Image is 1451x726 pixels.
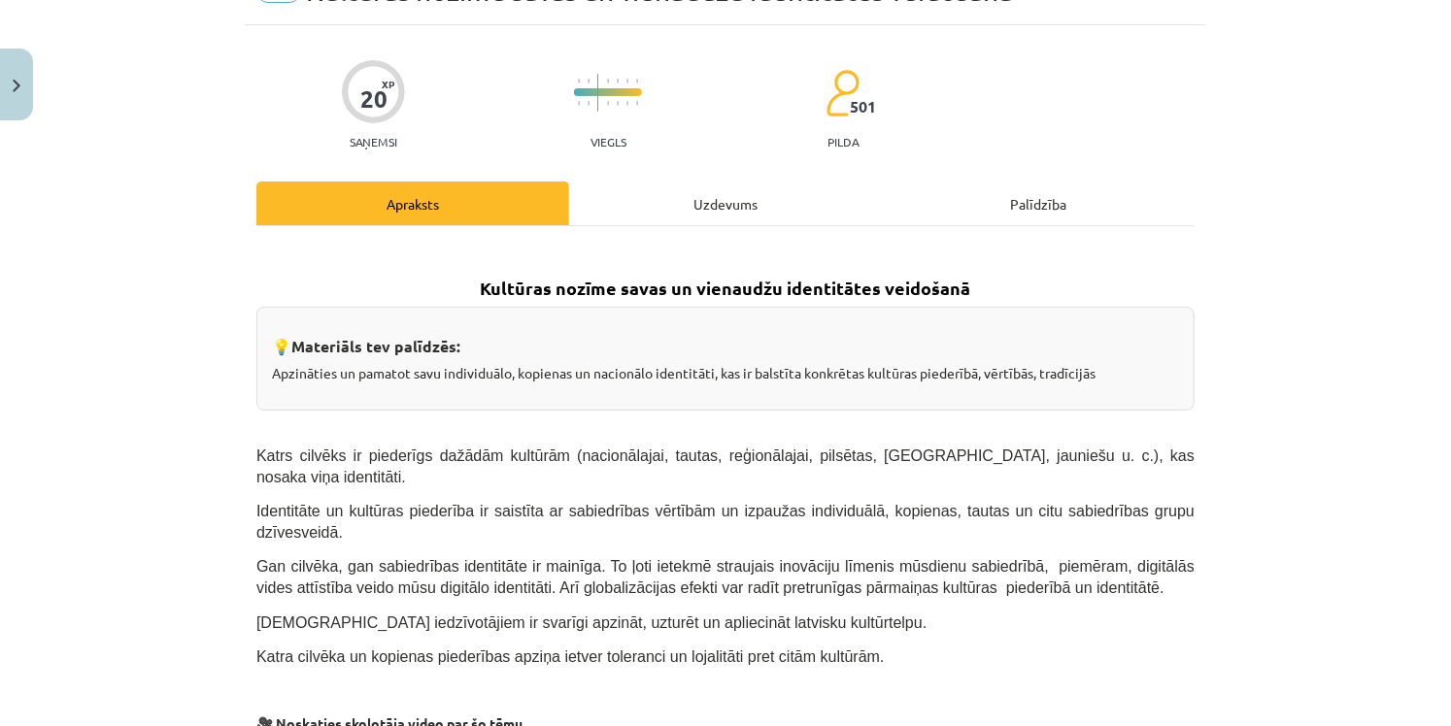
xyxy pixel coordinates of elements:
[382,79,394,89] span: XP
[588,101,590,106] img: icon-short-line-57e1e144782c952c97e751825c79c345078a6d821885a25fce030b3d8c18986b.svg
[626,79,628,83] img: icon-short-line-57e1e144782c952c97e751825c79c345078a6d821885a25fce030b3d8c18986b.svg
[272,322,1179,358] h3: 💡
[591,135,626,148] p: Viegls
[626,101,628,106] img: icon-short-line-57e1e144782c952c97e751825c79c345078a6d821885a25fce030b3d8c18986b.svg
[256,614,927,631] span: [DEMOGRAPHIC_DATA] iedzīvotājiem ir svarīgi apzināt, uzturēt un apliecināt latvisku kultūrtelpu.
[342,135,405,148] p: Saņemsi
[882,181,1195,225] div: Palīdzība
[588,79,590,83] img: icon-short-line-57e1e144782c952c97e751825c79c345078a6d821885a25fce030b3d8c18986b.svg
[569,181,882,225] div: Uzdevums
[607,79,609,83] img: icon-short-line-57e1e144782c952c97e751825c79c345078a6d821885a25fce030b3d8c18986b.svg
[826,69,860,117] img: students-c634bb4e5e11cddfef0936a35e636f08e4e9abd3cc4e673bd6f9a4125e45ecb1.svg
[481,277,971,299] strong: Kultūras nozīme savas un vienaudžu identitātes veidošanā
[617,101,619,106] img: icon-short-line-57e1e144782c952c97e751825c79c345078a6d821885a25fce030b3d8c18986b.svg
[850,98,876,115] span: 501
[256,648,885,665] span: Katra cilvēka un kopienas piederības apziņa ietver toleranci un lojalitāti pret citām kultūrām.
[256,558,1195,596] span: Gan cilvēka, gan sabiedrības identitāte ir mainīga. To ļoti ietekmē straujais inovāciju līmenis m...
[256,503,1195,541] span: Identitāte un kultūras piederība ir saistīta ar sabiedrības vērtībām un izpaužas individuālā, kop...
[617,79,619,83] img: icon-short-line-57e1e144782c952c97e751825c79c345078a6d821885a25fce030b3d8c18986b.svg
[13,80,20,92] img: icon-close-lesson-0947bae3869378f0d4975bcd49f059093ad1ed9edebbc8119c70593378902aed.svg
[256,181,569,225] div: Apraksts
[578,101,580,106] img: icon-short-line-57e1e144782c952c97e751825c79c345078a6d821885a25fce030b3d8c18986b.svg
[291,336,460,356] strong: Materiāls tev palīdzēs:
[636,79,638,83] img: icon-short-line-57e1e144782c952c97e751825c79c345078a6d821885a25fce030b3d8c18986b.svg
[636,101,638,106] img: icon-short-line-57e1e144782c952c97e751825c79c345078a6d821885a25fce030b3d8c18986b.svg
[578,79,580,83] img: icon-short-line-57e1e144782c952c97e751825c79c345078a6d821885a25fce030b3d8c18986b.svg
[272,363,1179,383] p: Apzināties un pamatot savu individuālo, kopienas un nacionālo identitāti, kas ir balstīta konkrēt...
[597,74,599,112] img: icon-long-line-d9ea69661e0d244f92f715978eff75569469978d946b2353a9bb055b3ed8787d.svg
[607,101,609,106] img: icon-short-line-57e1e144782c952c97e751825c79c345078a6d821885a25fce030b3d8c18986b.svg
[256,447,1195,485] span: Katrs cilvēks ir piederīgs dažādām kultūrām (nacionālajai, tautas, reģionālajai, pilsētas, [GEOGR...
[360,85,388,113] div: 20
[827,135,859,148] p: pilda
